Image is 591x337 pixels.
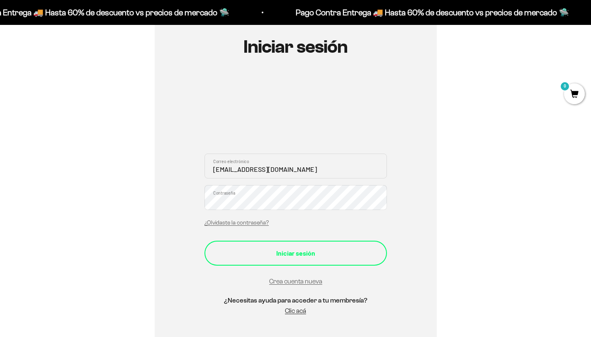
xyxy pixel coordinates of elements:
button: Iniciar sesión [204,241,387,266]
a: Clic acá [285,307,306,314]
div: Iniciar sesión [221,248,370,259]
a: ¿Olvidaste la contraseña? [204,220,269,226]
p: Pago Contra Entrega 🚚 Hasta 60% de descuento vs precios de mercado 🛸 [295,6,568,19]
mark: 0 [560,81,570,91]
a: Crea cuenta nueva [269,278,322,285]
h1: Iniciar sesión [204,37,387,57]
iframe: Social Login Buttons [204,81,387,144]
a: 0 [564,90,585,99]
h5: ¿Necesitas ayuda para acceder a tu membresía? [204,295,387,306]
